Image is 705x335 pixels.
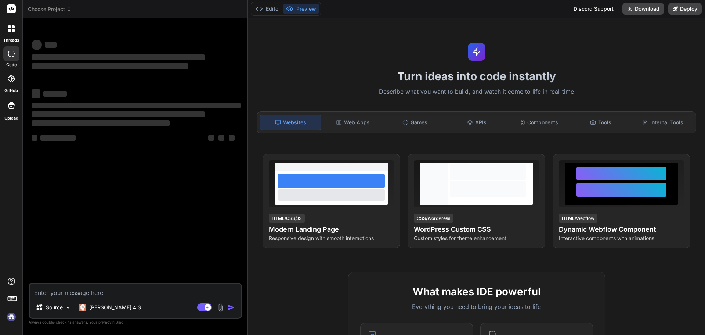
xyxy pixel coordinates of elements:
[269,235,394,242] p: Responsive design with smooth interactions
[32,54,205,60] span: ‌
[4,88,18,94] label: GitHub
[32,89,40,98] span: ‌
[45,42,57,48] span: ‌
[29,319,242,326] p: Always double-check its answers. Your in Bind
[229,135,235,141] span: ‌
[632,115,693,130] div: Internal Tools
[446,115,507,130] div: APIs
[40,135,76,141] span: ‌
[360,284,593,299] h2: What makes IDE powerful
[323,115,383,130] div: Web Apps
[5,311,18,323] img: signin
[3,37,19,43] label: threads
[228,304,235,311] img: icon
[218,135,224,141] span: ‌
[32,63,188,69] span: ‌
[4,115,18,121] label: Upload
[98,320,112,324] span: privacy
[509,115,569,130] div: Components
[32,111,205,117] span: ‌
[414,235,539,242] p: Custom styles for theme enhancement
[260,115,321,130] div: Websites
[253,4,283,14] button: Editor
[569,3,618,15] div: Discord Support
[414,214,453,223] div: CSS/WordPress
[559,214,597,223] div: HTML/Webflow
[32,103,241,108] span: ‌
[32,135,37,141] span: ‌
[46,304,63,311] p: Source
[414,224,539,235] h4: WordPress Custom CSS
[559,235,684,242] p: Interactive components with animations
[559,224,684,235] h4: Dynamic Webflow Component
[43,91,67,97] span: ‌
[622,3,664,15] button: Download
[269,224,394,235] h4: Modern Landing Page
[6,62,17,68] label: code
[668,3,702,15] button: Deploy
[32,120,170,126] span: ‌
[32,40,42,50] span: ‌
[216,303,225,312] img: attachment
[283,4,319,14] button: Preview
[571,115,631,130] div: Tools
[269,214,305,223] div: HTML/CSS/JS
[79,304,86,311] img: Claude 4 Sonnet
[28,6,72,13] span: Choose Project
[65,304,71,311] img: Pick Models
[252,87,701,97] p: Describe what you want to build, and watch it come to life in real-time
[208,135,214,141] span: ‌
[385,115,445,130] div: Games
[360,302,593,311] p: Everything you need to bring your ideas to life
[89,304,144,311] p: [PERSON_NAME] 4 S..
[252,70,701,83] h1: Turn ideas into code instantly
